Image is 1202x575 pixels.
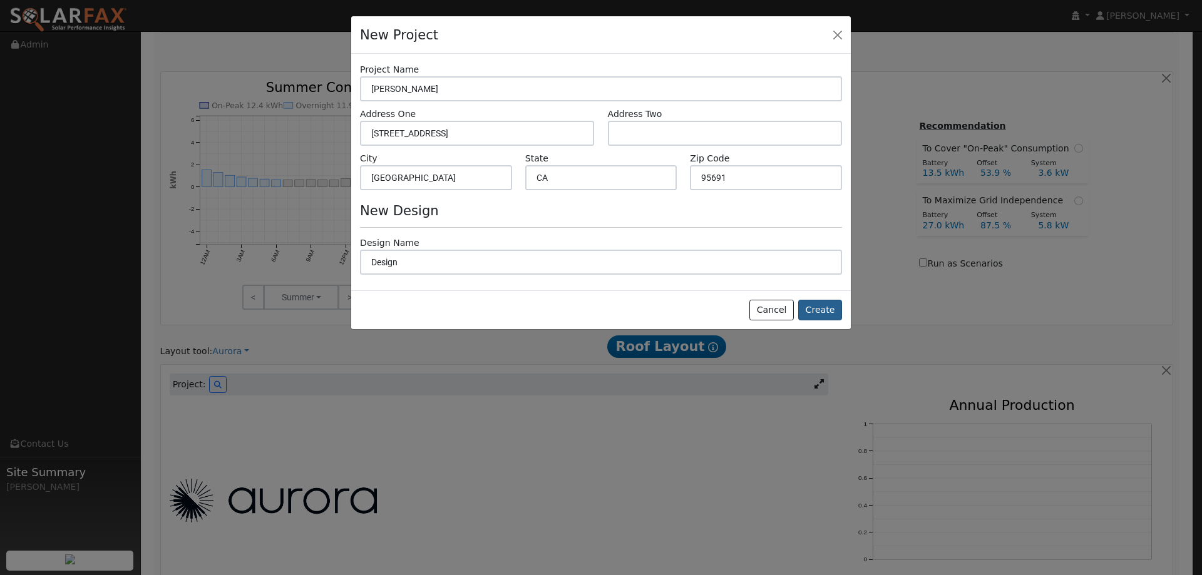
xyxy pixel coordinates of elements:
[608,108,662,121] label: Address Two
[360,108,416,121] label: Address One
[360,25,438,45] h4: New Project
[798,300,842,321] button: Create
[525,152,548,165] label: State
[360,63,419,76] label: Project Name
[360,152,378,165] label: City
[690,152,729,165] label: Zip Code
[360,203,842,218] h4: New Design
[360,237,419,250] label: Design Name
[749,300,794,321] button: Cancel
